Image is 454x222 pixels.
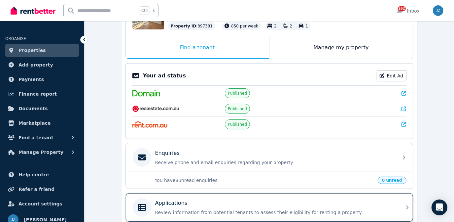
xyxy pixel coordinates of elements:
span: Finance report [18,90,57,98]
a: Marketplace [5,116,79,130]
a: ApplicationsReview information from potential tenants to assess their eligibility for renting a p... [126,193,413,222]
span: 1 [305,24,308,28]
p: Your ad status [143,72,186,80]
div: : 397381 [168,22,216,30]
span: 850 per week [231,24,258,28]
span: Marketplace [18,119,51,127]
button: Manage Property [5,146,79,159]
div: Find a tenant [126,37,269,59]
div: Manage my property [269,37,413,59]
img: Domain.com.au [132,90,160,97]
a: Payments [5,73,79,86]
p: Applications [155,199,188,207]
div: Inbox [397,8,420,14]
span: Published [228,91,247,96]
span: Find a tenant [18,134,53,142]
button: Find a tenant [5,131,79,144]
span: Published [228,106,247,111]
a: Refer a friend [5,183,79,196]
img: Rent.com.au [132,121,168,128]
span: 2 [290,24,293,28]
span: Documents [18,105,48,112]
a: Edit Ad [377,70,406,81]
span: Ctrl [140,6,150,15]
a: Finance report [5,87,79,101]
span: 262 [398,6,406,11]
span: Payments [18,75,44,83]
span: Refer a friend [18,185,54,193]
p: Enquiries [155,149,180,157]
img: RealEstate.com.au [132,106,180,112]
a: Properties [5,44,79,57]
a: Help centre [5,168,79,181]
span: 8 unread [378,177,406,184]
span: Add property [18,61,53,69]
img: RentBetter [11,6,55,16]
span: ORGANISE [5,36,26,41]
p: Receive phone and email enquiries regarding your property [155,159,394,166]
span: Account settings [18,200,62,208]
span: Properties [18,46,46,54]
span: Property ID [171,23,196,29]
span: Published [228,122,247,127]
img: Jenny Zheng [433,5,443,16]
a: Account settings [5,197,79,210]
div: Open Intercom Messenger [432,200,447,215]
p: Review information from potential tenants to assess their eligibility for renting a property [155,209,394,216]
span: 2 [274,24,277,28]
span: Manage Property [18,148,63,156]
a: EnquiriesReceive phone and email enquiries regarding your property [126,143,413,172]
span: Help centre [18,171,49,179]
span: k [153,8,155,13]
a: Add property [5,58,79,71]
a: Documents [5,102,79,115]
p: You have 8 unread enquiries [155,177,374,184]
